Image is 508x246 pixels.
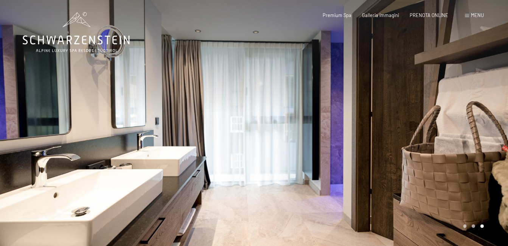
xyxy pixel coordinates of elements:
a: PRENOTA ONLINE [410,12,448,18]
span: Menu [471,12,484,18]
a: Galleria immagini [362,12,399,18]
a: Premium Spa [323,12,351,18]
